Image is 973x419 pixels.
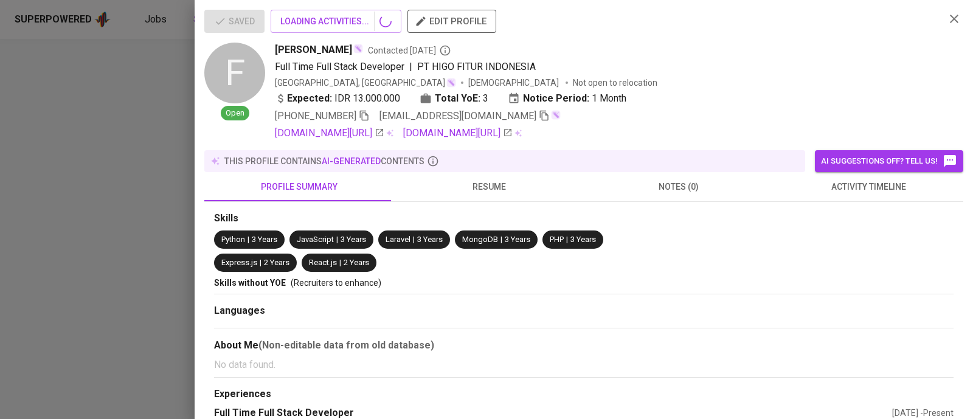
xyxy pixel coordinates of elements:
[413,234,415,246] span: |
[570,235,596,244] span: 3 Years
[435,91,480,106] b: Total YoE:
[275,61,404,72] span: Full Time Full Stack Developer
[483,91,488,106] span: 3
[344,258,369,267] span: 2 Years
[275,126,384,140] a: [DOMAIN_NAME][URL]
[214,358,954,372] p: No data found.
[275,91,400,106] div: IDR 13.000.000
[322,156,381,166] span: AI-generated
[409,60,412,74] span: |
[566,234,568,246] span: |
[505,235,530,244] span: 3 Years
[204,43,265,103] div: F
[821,154,957,168] span: AI suggestions off? Tell us!
[815,150,963,172] button: AI suggestions off? Tell us!
[407,10,496,33] button: edit profile
[500,234,502,246] span: |
[221,235,245,244] span: Python
[224,155,424,167] p: this profile contains contents
[309,258,337,267] span: React.js
[892,407,954,419] div: [DATE] - Present
[379,110,536,122] span: [EMAIL_ADDRESS][DOMAIN_NAME]
[214,278,286,288] span: Skills without YOE
[275,110,356,122] span: [PHONE_NUMBER]
[551,110,561,120] img: magic_wand.svg
[401,179,577,195] span: resume
[275,77,456,89] div: [GEOGRAPHIC_DATA], [GEOGRAPHIC_DATA]
[341,235,366,244] span: 3 Years
[260,257,261,269] span: |
[275,43,352,57] span: [PERSON_NAME]
[417,235,443,244] span: 3 Years
[386,235,410,244] span: Laravel
[439,44,451,57] svg: By Batam recruiter
[407,16,496,26] a: edit profile
[368,44,451,57] span: Contacted [DATE]
[297,235,334,244] span: JavaScript
[214,387,954,401] div: Experiences
[214,212,954,226] div: Skills
[221,258,257,267] span: Express.js
[781,179,956,195] span: activity timeline
[280,14,392,29] span: LOADING ACTIVITIES...
[339,257,341,269] span: |
[248,234,249,246] span: |
[271,10,401,33] button: LOADING ACTIVITIES...
[573,77,657,89] p: Not open to relocation
[214,304,954,318] div: Languages
[264,258,289,267] span: 2 Years
[550,235,564,244] span: PHP
[252,235,277,244] span: 3 Years
[508,91,626,106] div: 1 Month
[291,278,381,288] span: (Recruiters to enhance)
[336,234,338,246] span: |
[462,235,498,244] span: MongoDB
[591,179,766,195] span: notes (0)
[221,108,249,119] span: Open
[417,61,536,72] span: PT HIGO FITUR INDONESIA
[403,126,513,140] a: [DOMAIN_NAME][URL]
[353,44,363,54] img: magic_wand.svg
[287,91,332,106] b: Expected:
[523,91,589,106] b: Notice Period:
[212,179,387,195] span: profile summary
[468,77,561,89] span: [DEMOGRAPHIC_DATA]
[214,338,954,353] div: About Me
[417,13,486,29] span: edit profile
[446,78,456,88] img: magic_wand.svg
[258,339,434,351] b: (Non-editable data from old database)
